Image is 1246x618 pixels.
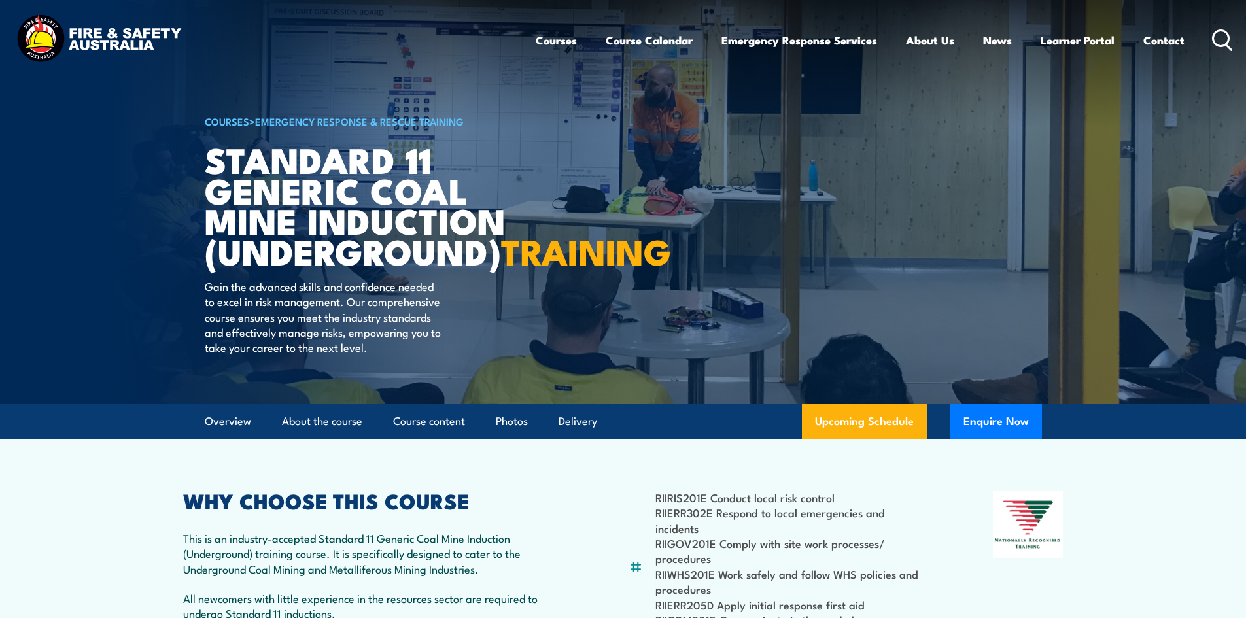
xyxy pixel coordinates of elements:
a: Upcoming Schedule [802,404,927,439]
h1: Standard 11 Generic Coal Mine Induction (Underground) [205,144,528,266]
li: RIIWHS201E Work safely and follow WHS policies and procedures [655,566,929,597]
a: About the course [282,404,362,439]
a: Emergency Response & Rescue Training [255,114,464,128]
a: Overview [205,404,251,439]
h6: > [205,113,528,129]
a: Course Calendar [606,23,693,58]
a: Courses [536,23,577,58]
a: Photos [496,404,528,439]
li: RIIERR205D Apply initial response first aid [655,597,929,612]
button: Enquire Now [950,404,1042,439]
li: RIIERR302E Respond to local emergencies and incidents [655,505,929,536]
a: Learner Portal [1041,23,1115,58]
a: Course content [393,404,465,439]
a: Delivery [559,404,597,439]
li: RIIGOV201E Comply with site work processes/ procedures [655,536,929,566]
a: News [983,23,1012,58]
a: Contact [1143,23,1185,58]
a: Emergency Response Services [721,23,877,58]
p: This is an industry-accepted Standard 11 Generic Coal Mine Induction (Underground) training cours... [183,530,565,576]
strong: TRAINING [501,223,671,277]
p: Gain the advanced skills and confidence needed to excel in risk management. Our comprehensive cou... [205,279,443,355]
li: RIIRIS201E Conduct local risk control [655,490,929,505]
a: About Us [906,23,954,58]
a: COURSES [205,114,249,128]
h2: WHY CHOOSE THIS COURSE [183,491,565,509]
img: Nationally Recognised Training logo. [993,491,1064,558]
